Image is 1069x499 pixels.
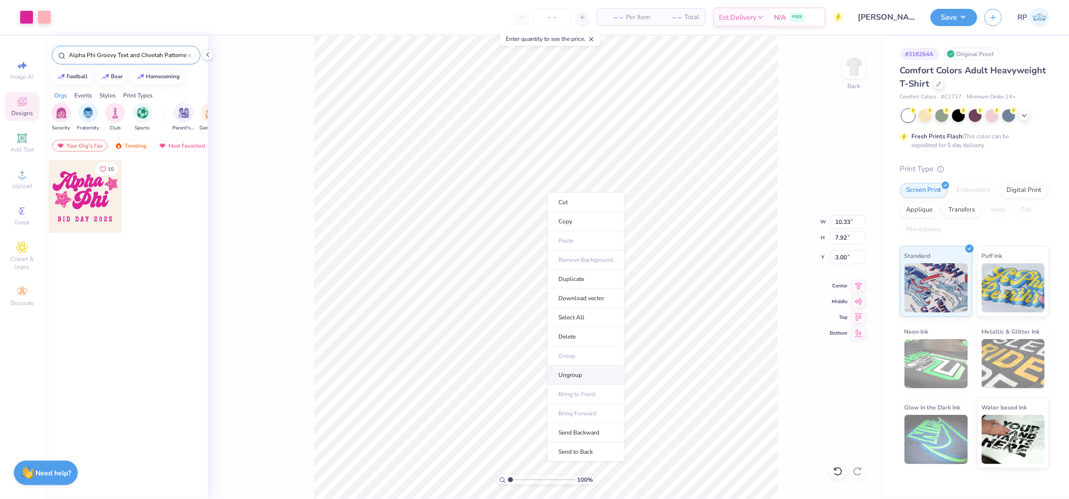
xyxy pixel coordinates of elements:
[178,107,190,119] img: Parent's Weekend Image
[905,326,929,337] span: Neon Ink
[548,327,625,346] li: Delete
[942,203,982,218] div: Transfers
[603,12,623,23] span: – –
[83,107,94,119] img: Fraternity Image
[684,12,699,23] span: Total
[775,12,786,23] span: N/A
[52,125,70,132] span: Sorority
[900,48,939,60] div: # 318264A
[548,270,625,289] li: Duplicate
[95,162,118,176] button: Like
[205,107,217,119] img: Game Day Image
[51,103,71,132] button: filter button
[900,183,948,198] div: Screen Print
[99,91,116,100] div: Styles
[844,57,864,77] img: Back
[132,103,152,132] div: filter for Sports
[77,103,99,132] div: filter for Fraternity
[136,74,144,80] img: trend_line.gif
[131,69,185,84] button: homecoming
[15,218,30,226] span: Greek
[719,12,757,23] span: Est. Delivery
[199,125,222,132] span: Game Day
[900,93,937,101] span: Comfort Colors
[110,125,121,132] span: Club
[132,103,152,132] button: filter button
[110,140,151,152] div: Trending
[931,9,977,26] button: Save
[105,103,125,132] button: filter button
[105,103,125,132] div: filter for Club
[172,125,195,132] span: Parent's Weekend
[905,402,961,412] span: Glow in the Dark Ink
[1015,203,1038,218] div: Foil
[577,475,593,484] span: 100 %
[12,182,32,190] span: Upload
[548,423,625,442] li: Send Backward
[111,74,123,79] div: bear
[944,48,1000,60] div: Original Proof
[851,7,923,27] input: Untitled Design
[54,91,67,100] div: Orgs
[900,222,948,237] div: Rhinestones
[1001,183,1048,198] div: Digital Print
[101,74,109,80] img: trend_line.gif
[10,299,34,307] span: Decorate
[848,82,861,91] div: Back
[548,366,625,385] li: Ungroup
[548,308,625,327] li: Select All
[830,298,848,305] span: Middle
[905,415,968,464] img: Glow in the Dark Ink
[500,32,600,46] div: Enter quantity to see the price.
[51,103,71,132] div: filter for Sorority
[626,12,650,23] span: Per Item
[67,74,88,79] div: football
[108,167,114,172] span: 10
[56,107,67,119] img: Sorority Image
[199,103,222,132] button: filter button
[982,415,1045,464] img: Water based Ink
[135,125,150,132] span: Sports
[662,12,681,23] span: – –
[52,69,93,84] button: football
[1030,8,1049,27] img: Rose Pineda
[912,132,964,140] strong: Fresh Prints Flash:
[154,140,210,152] div: Most Favorited
[533,8,571,26] input: – –
[985,203,1012,218] div: Vinyl
[982,326,1040,337] span: Metallic & Glitter Ink
[123,91,153,100] div: Print Types
[982,402,1027,412] span: Water based Ink
[77,103,99,132] button: filter button
[548,212,625,231] li: Copy
[900,163,1049,175] div: Print Type
[941,93,962,101] span: # C1717
[982,263,1045,312] img: Puff Ink
[172,103,195,132] div: filter for Parent's Weekend
[548,192,625,212] li: Cut
[1018,12,1028,23] span: RP
[57,142,65,149] img: most_fav.gif
[110,107,121,119] img: Club Image
[905,263,968,312] img: Standard
[52,140,107,152] div: Your Org's Fav
[11,109,33,117] span: Designs
[77,125,99,132] span: Fraternity
[905,250,931,261] span: Standard
[115,142,123,149] img: trending.gif
[951,183,998,198] div: Embroidery
[137,107,148,119] img: Sports Image
[548,442,625,462] li: Send to Back
[830,330,848,337] span: Bottom
[905,339,968,388] img: Neon Ink
[10,146,34,154] span: Add Text
[57,74,65,80] img: trend_line.gif
[1018,8,1049,27] a: RP
[982,339,1045,388] img: Metallic & Glitter Ink
[982,250,1003,261] span: Puff Ink
[74,91,92,100] div: Events
[900,64,1046,90] span: Comfort Colors Adult Heavyweight T-Shirt
[5,255,39,271] span: Clipart & logos
[11,73,34,81] span: Image AI
[912,132,1033,150] div: This color can be expedited for 5 day delivery.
